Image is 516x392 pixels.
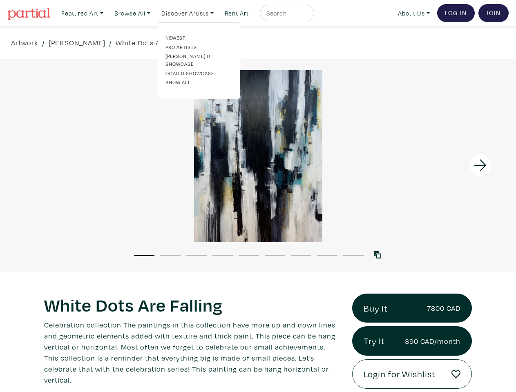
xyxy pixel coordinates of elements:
a: Log In [437,4,475,22]
div: Featured Art [158,22,240,100]
a: [PERSON_NAME] U Showcase [165,52,232,67]
a: Browse All [111,5,154,22]
input: Search [266,8,306,18]
button: 9 of 9 [343,255,364,256]
span: / [42,37,45,48]
a: OCAD U Showcase [165,69,232,77]
a: Discover Artists [158,5,217,22]
button: 8 of 9 [317,255,337,256]
a: Rent Art [221,5,252,22]
a: Show all [165,78,232,86]
button: 1 of 9 [134,255,154,256]
button: 4 of 9 [212,255,233,256]
button: 5 of 9 [239,255,259,256]
a: Featured Art [58,5,107,22]
span: / [109,37,112,48]
small: 390 CAD/month [405,336,460,347]
a: About Us [394,5,433,22]
a: [PERSON_NAME] [49,37,105,48]
a: Try It390 CAD/month [352,326,472,356]
a: Pro artists [165,43,232,51]
a: White Dots Are Falling [116,37,192,48]
a: Newest [165,34,232,41]
a: Login for Wishlist [352,359,472,389]
a: Join [478,4,509,22]
a: Buy It7800 CAD [352,294,472,323]
button: 7 of 9 [291,255,311,256]
a: Artwork [11,37,38,48]
p: Celebration collection The paintings in this collection have more up and down lines and geometric... [44,319,340,385]
span: Login for Wishlist [364,367,436,381]
h1: White Dots Are Falling [44,294,340,316]
button: 6 of 9 [265,255,285,256]
button: 2 of 9 [160,255,181,256]
small: 7800 CAD [427,303,460,314]
button: 3 of 9 [186,255,207,256]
